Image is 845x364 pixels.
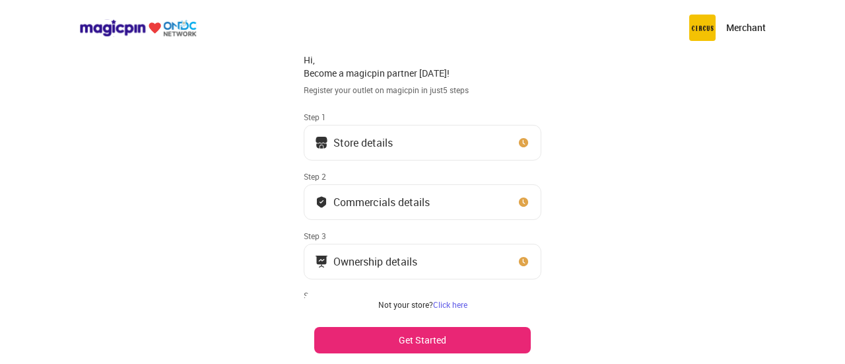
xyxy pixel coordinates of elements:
button: Ownership details [304,244,541,279]
div: Step 1 [304,112,541,122]
div: Store details [333,139,393,146]
span: Not your store? [378,299,433,310]
a: Click here [433,299,467,310]
div: Ownership details [333,258,417,265]
img: commercials_icon.983f7837.svg [315,255,328,268]
img: clock_icon_new.67dbf243.svg [517,255,530,268]
img: clock_icon_new.67dbf243.svg [517,196,530,209]
div: Commercials details [333,199,430,205]
div: Step 2 [304,171,541,182]
div: Step 3 [304,231,541,241]
p: Merchant [726,21,766,34]
img: storeIcon.9b1f7264.svg [315,136,328,149]
button: Commercials details [304,184,541,220]
img: clock_icon_new.67dbf243.svg [517,136,530,149]
img: circus.b677b59b.png [689,15,716,41]
img: ondc-logo-new-small.8a59708e.svg [79,19,197,37]
div: Step 4 [304,290,541,301]
button: Store details [304,125,541,161]
div: Register your outlet on magicpin in just 5 steps [304,85,541,96]
img: bank_details_tick.fdc3558c.svg [315,196,328,209]
div: Hi, Become a magicpin partner [DATE]! [304,54,541,79]
button: Get Started [314,327,531,353]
